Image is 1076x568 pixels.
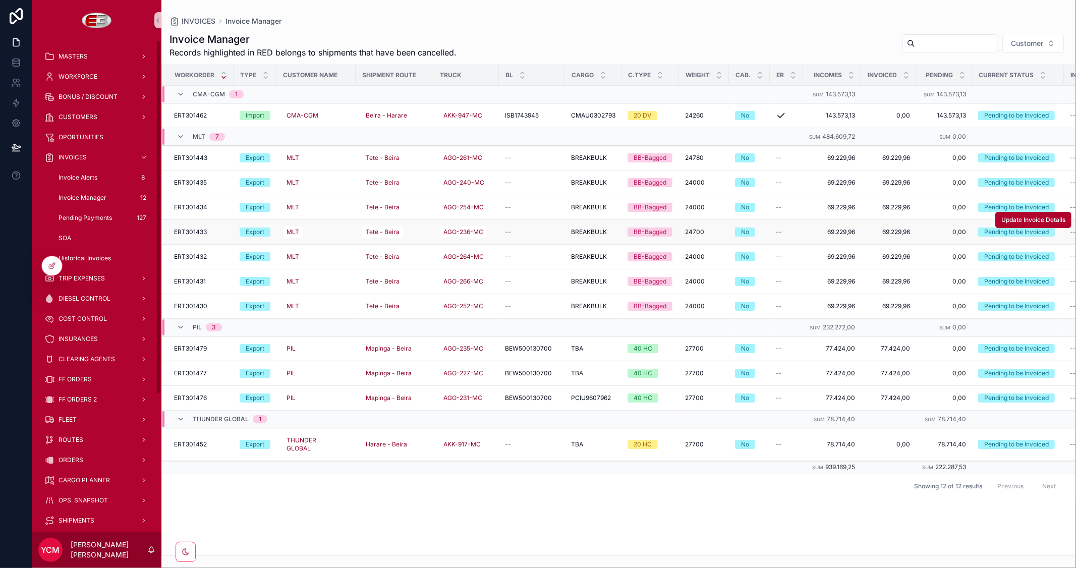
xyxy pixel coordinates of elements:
[282,226,303,238] a: MLT
[59,52,88,61] span: MASTERS
[984,302,1049,311] div: Pending to be Invoiced
[287,111,318,120] span: CMA-CGM
[571,302,615,310] a: BREAKBULK
[984,178,1049,187] div: Pending to be Invoiced
[867,228,910,236] a: 69.229,96
[634,228,666,237] div: BB-Bagged
[634,302,666,311] div: BB-Bagged
[439,249,493,265] a: AGO-264-MC
[741,277,749,286] div: No
[439,226,487,238] a: AGO-236-MC
[443,253,484,261] span: AGO-264-MC
[174,111,207,120] span: ERT301462
[571,228,607,236] span: BREAKBULK
[287,253,299,261] span: MLT
[809,253,855,261] span: 69.229,96
[505,111,559,120] a: ISB1743945
[571,228,615,236] a: BREAKBULK
[38,290,155,308] a: DIESEL CONTROL
[984,277,1049,286] div: Pending to be Invoiced
[174,253,207,261] span: ERT301432
[922,154,966,162] a: 0,00
[32,40,161,532] div: scrollable content
[174,302,207,310] span: ERT301430
[287,154,299,162] span: MLT
[282,109,322,122] a: CMA-CGM
[571,179,607,187] span: BREAKBULK
[505,302,559,310] a: --
[867,154,910,162] a: 69.229,96
[571,302,607,310] span: BREAKBULK
[240,302,270,311] a: Export
[1070,228,1076,236] span: --
[776,277,797,286] a: --
[174,277,228,286] a: ERT301431
[439,273,493,290] a: AGO-266-MC
[984,111,1049,120] div: Pending to be Invoiced
[685,154,723,162] a: 24780
[362,199,427,215] a: Tete - Beira
[685,111,704,120] span: 24260
[978,203,1058,212] a: Pending to be Invoiced
[443,154,482,162] span: AGO-261-MC
[439,199,493,215] a: AGO-254-MC
[439,152,486,164] a: AGO-261-MC
[867,179,910,187] span: 69.229,96
[776,228,797,236] a: --
[38,108,155,126] a: CUSTOMERS
[505,253,559,261] a: --
[809,111,855,120] a: 143.573,13
[282,177,303,189] a: MLT
[174,228,207,236] span: ERT301433
[809,203,855,211] a: 69.229,96
[922,179,966,187] span: 0,00
[50,249,155,267] a: Historical Invoices
[246,277,264,286] div: Export
[628,252,673,261] a: BB-Bagged
[685,203,723,211] a: 24000
[685,179,723,187] a: 24000
[282,273,350,290] a: MLT
[439,107,493,124] a: AKK-947-MC
[571,203,615,211] a: BREAKBULK
[776,253,797,261] a: --
[809,228,855,236] a: 69.229,96
[1070,253,1076,261] span: --
[628,228,673,237] a: BB-Bagged
[867,111,910,120] a: 0,00
[246,302,264,311] div: Export
[282,300,303,312] a: MLT
[182,16,215,26] span: INVOICES
[809,277,855,286] span: 69.229,96
[505,277,511,286] span: --
[776,277,782,286] span: --
[362,177,404,189] a: Tete - Beira
[439,150,493,166] a: AGO-261-MC
[240,178,270,187] a: Export
[776,154,782,162] span: --
[735,252,764,261] a: No
[174,203,207,211] span: ERT301434
[174,203,228,211] a: ERT301434
[735,153,764,162] a: No
[59,254,111,262] span: Historical Invoices
[38,88,155,106] a: BONUS / DISCOUNT
[984,252,1049,261] div: Pending to be Invoiced
[282,107,350,124] a: CMA-CGM
[246,203,264,212] div: Export
[984,228,1049,237] div: Pending to be Invoiced
[246,228,264,237] div: Export
[362,300,404,312] a: Tete - Beira
[50,229,155,247] a: SOA
[240,153,270,162] a: Export
[984,203,1049,212] div: Pending to be Invoiced
[439,300,487,312] a: AGO-252-MC
[174,179,207,187] span: ERT301435
[735,277,764,286] a: No
[174,277,206,286] span: ERT301431
[59,234,71,242] span: SOA
[571,111,615,120] a: CMAU0302793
